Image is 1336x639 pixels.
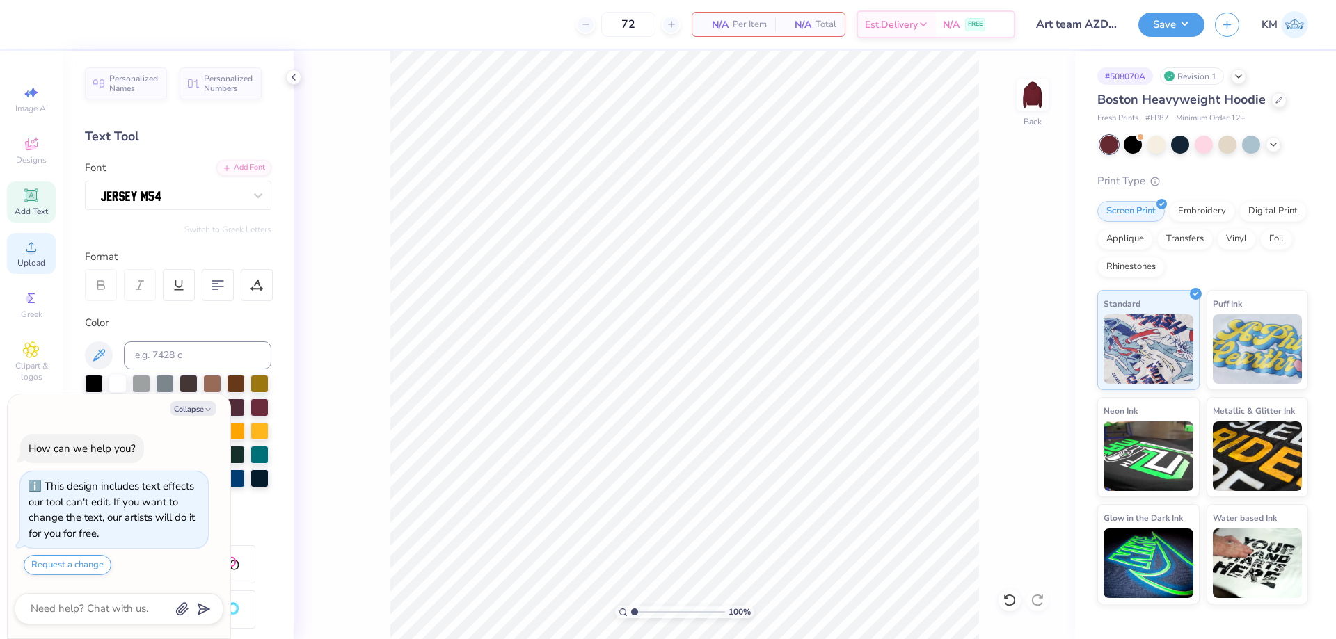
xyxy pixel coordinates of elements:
img: Neon Ink [1104,421,1193,491]
div: Color [85,315,271,331]
button: Save [1138,13,1204,37]
span: N/A [784,17,811,32]
img: Back [1019,81,1047,108]
label: Font [85,160,106,176]
input: – – [601,12,655,37]
span: Glow in the Dark Ink [1104,510,1183,525]
img: Standard [1104,314,1193,384]
span: Est. Delivery [865,17,918,32]
span: Total [816,17,836,32]
button: Switch to Greek Letters [184,224,271,235]
div: Format [85,249,273,265]
input: e.g. 7428 c [124,341,271,369]
span: Metallic & Glitter Ink [1213,403,1295,418]
div: Embroidery [1169,201,1235,222]
div: Vinyl [1217,229,1256,250]
span: Clipart & logos [7,360,56,382]
span: FREE [968,19,983,29]
span: Personalized Numbers [204,74,253,93]
span: Designs [16,154,47,165]
div: Text Tool [85,127,271,146]
span: N/A [943,17,960,32]
div: Rhinestones [1097,257,1165,277]
span: Neon Ink [1104,403,1138,418]
span: Personalized Names [109,74,159,93]
span: Add Text [15,206,48,217]
div: Transfers [1157,229,1213,250]
a: KM [1262,11,1308,38]
img: Water based Ink [1213,528,1303,598]
div: Digital Print [1239,201,1307,222]
img: Puff Ink [1213,314,1303,384]
span: Fresh Prints [1097,113,1138,124]
div: This design includes text effects our tool can't edit. If you want to change the text, our artist... [29,479,195,540]
span: KM [1262,17,1278,33]
span: Image AI [15,103,48,114]
input: Untitled Design [1026,10,1128,38]
span: Per Item [733,17,767,32]
div: # 508070A [1097,67,1153,85]
div: Back [1024,115,1042,128]
span: 100 % [729,606,751,618]
span: Minimum Order: 12 + [1176,113,1246,124]
span: Upload [17,257,45,268]
div: How can we help you? [29,442,136,455]
span: # FP87 [1145,113,1169,124]
img: Metallic & Glitter Ink [1213,421,1303,491]
span: Water based Ink [1213,510,1277,525]
div: Add Font [216,160,271,176]
div: Print Type [1097,173,1308,189]
div: Applique [1097,229,1153,250]
span: Greek [21,309,42,320]
div: Revision 1 [1160,67,1224,85]
button: Request a change [24,555,111,575]
div: Screen Print [1097,201,1165,222]
span: Standard [1104,296,1140,311]
img: Karl Michael Narciza [1281,11,1308,38]
div: Foil [1260,229,1293,250]
button: Collapse [170,401,216,416]
span: Boston Heavyweight Hoodie [1097,91,1266,108]
span: N/A [701,17,729,32]
span: Puff Ink [1213,296,1242,311]
img: Glow in the Dark Ink [1104,528,1193,598]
